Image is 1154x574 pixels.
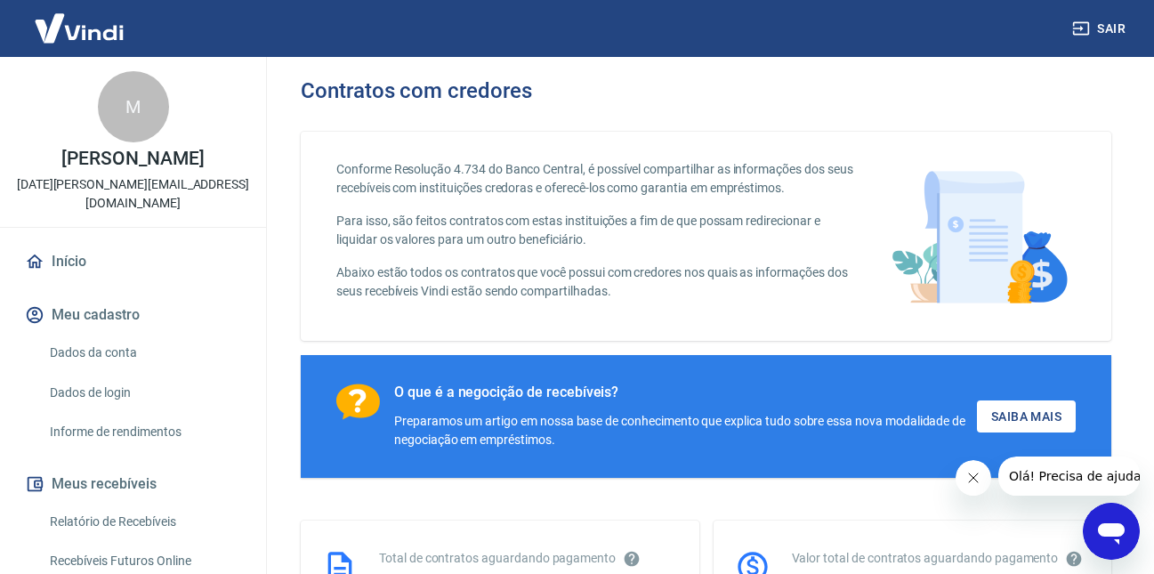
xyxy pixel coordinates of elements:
iframe: Mensagem da empresa [998,457,1140,496]
div: Valor total de contratos aguardando pagamento [792,549,1091,568]
a: Início [21,242,245,281]
img: main-image.9f1869c469d712ad33ce.png [883,160,1076,312]
a: Saiba Mais [977,400,1076,433]
p: [PERSON_NAME] [61,150,204,168]
a: Dados de login [43,375,245,411]
div: Total de contratos aguardando pagamento [379,549,678,568]
button: Meus recebíveis [21,465,245,504]
iframe: Fechar mensagem [956,460,991,496]
iframe: Botão para abrir a janela de mensagens [1083,503,1140,560]
div: Preparamos um artigo em nossa base de conhecimento que explica tudo sobre essa nova modalidade de... [394,412,977,449]
svg: Esses contratos não se referem à Vindi, mas sim a outras instituições. [623,550,641,568]
img: Vindi [21,1,137,55]
button: Sair [1069,12,1133,45]
div: O que é a negocição de recebíveis? [394,384,977,401]
div: M [98,71,169,142]
p: Para isso, são feitos contratos com estas instituições a fim de que possam redirecionar e liquida... [336,212,854,249]
span: Olá! Precisa de ajuda? [11,12,149,27]
button: Meu cadastro [21,295,245,335]
p: Conforme Resolução 4.734 do Banco Central, é possível compartilhar as informações dos seus recebí... [336,160,854,198]
img: Ícone com um ponto de interrogação. [336,384,380,420]
p: [DATE][PERSON_NAME][EMAIL_ADDRESS][DOMAIN_NAME] [14,175,252,213]
a: Informe de rendimentos [43,414,245,450]
h3: Contratos com credores [301,78,532,103]
a: Dados da conta [43,335,245,371]
svg: O valor comprometido não se refere a pagamentos pendentes na Vindi e sim como garantia a outras i... [1065,550,1083,568]
p: Abaixo estão todos os contratos que você possui com credores nos quais as informações dos seus re... [336,263,854,301]
a: Relatório de Recebíveis [43,504,245,540]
